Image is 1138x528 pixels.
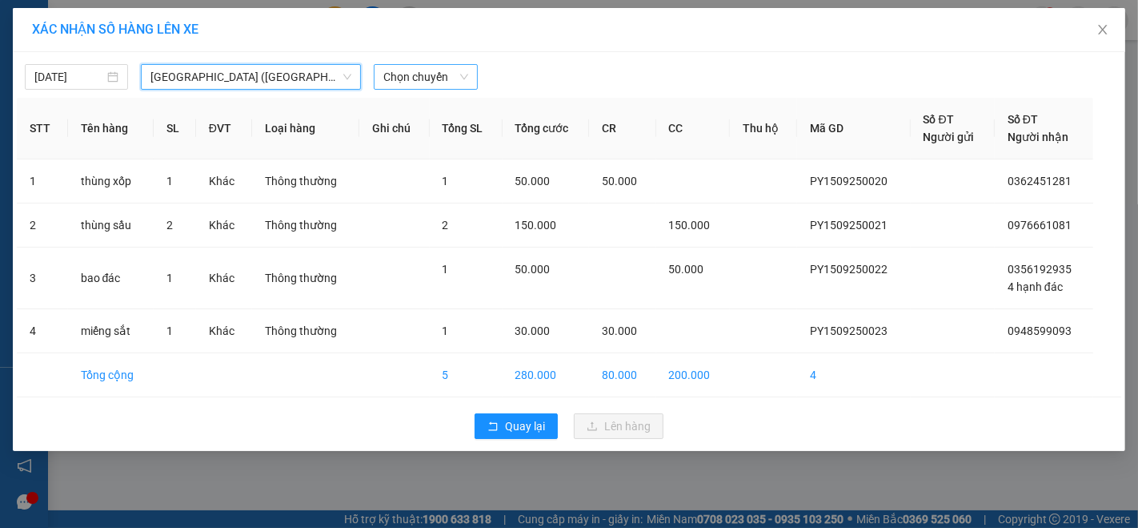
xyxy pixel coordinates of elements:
span: 50.000 [669,263,704,276]
th: Tổng cước [503,98,590,159]
td: Khác [196,204,252,248]
span: Phú Yên (SC) - Đắk Lắk [150,65,351,89]
td: 4 [17,309,68,353]
td: Khác [196,309,252,353]
span: XÁC NHẬN SỐ HÀNG LÊN XE [32,22,198,37]
span: down [343,72,352,82]
td: bao đác [68,248,154,309]
td: Thông thường [252,248,359,309]
th: ĐVT [196,98,252,159]
span: 2 [166,219,173,232]
span: 1 [166,272,173,284]
span: 0362451281 [1008,175,1072,187]
td: 4 [797,353,911,397]
span: 50.000 [602,175,637,187]
button: rollbackQuay lại [475,413,558,439]
span: rollback [487,421,499,433]
span: 50.000 [515,175,551,187]
th: Tên hàng [68,98,154,159]
span: PY1509250020 [810,175,888,187]
span: 2 [443,219,449,232]
th: Mã GD [797,98,911,159]
span: Người nhận [1008,131,1068,143]
span: 0356192935 [1008,263,1072,276]
button: Close [1080,8,1125,53]
td: Khác [196,159,252,204]
td: thùng sầu [68,204,154,248]
td: Thông thường [252,159,359,204]
span: 1 [443,175,449,187]
button: uploadLên hàng [574,413,663,439]
td: 3 [17,248,68,309]
td: Thông thường [252,204,359,248]
span: 0976661081 [1008,219,1072,232]
input: 15/09/2025 [34,68,104,86]
span: 150.000 [515,219,557,232]
td: 280.000 [503,353,590,397]
th: STT [17,98,68,159]
span: 30.000 [602,324,637,337]
span: Số ĐT [1008,113,1038,126]
th: Loại hàng [252,98,359,159]
th: Tổng SL [430,98,503,159]
span: PY1509250021 [810,219,888,232]
span: 50.000 [515,263,551,276]
span: 1 [166,324,173,337]
td: 5 [430,353,503,397]
th: Ghi chú [359,98,430,159]
span: 1 [443,324,449,337]
td: Thông thường [252,309,359,353]
span: 0948599093 [1008,324,1072,337]
td: thùng xốp [68,159,154,204]
td: 80.000 [589,353,655,397]
span: Chọn chuyến [383,65,467,89]
td: 200.000 [656,353,730,397]
th: CC [656,98,730,159]
td: 1 [17,159,68,204]
th: SL [154,98,196,159]
td: miếng sắt [68,309,154,353]
span: 150.000 [669,219,711,232]
td: Tổng cộng [68,353,154,397]
span: 1 [166,175,173,187]
th: Thu hộ [730,98,797,159]
span: close [1096,23,1109,36]
td: Khác [196,248,252,309]
span: 30.000 [515,324,551,337]
td: 2 [17,204,68,248]
span: Người gửi [924,131,975,143]
span: Số ĐT [924,113,954,126]
span: PY1509250022 [810,263,888,276]
span: PY1509250023 [810,324,888,337]
span: 1 [443,263,449,276]
th: CR [589,98,655,159]
span: Quay lại [505,417,545,435]
span: 4 hạnh đác [1008,280,1063,293]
